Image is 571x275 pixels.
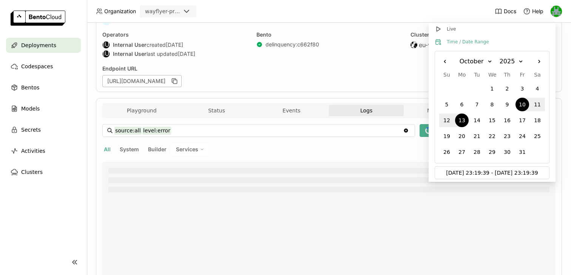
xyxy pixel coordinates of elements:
[500,129,515,144] div: Choose Thursday, October 23rd 2025. It's available.
[470,145,484,159] div: 28
[515,129,530,144] div: Choose Friday, October 24th 2025. It's available.
[6,59,81,74] a: Codespaces
[435,51,549,163] div: Calendar.
[531,114,544,127] div: 18
[21,146,45,155] span: Activities
[500,145,514,159] div: 30
[171,143,209,156] div: Services
[419,41,446,49] span: eu-west-1
[429,35,556,48] button: Time / Date Range
[488,72,497,78] abbr: Wednesday
[102,41,110,49] div: Internal User
[102,50,247,58] div: last updated
[515,145,529,159] div: 31
[6,143,81,158] a: Activities
[443,72,450,78] abbr: Sunday
[147,144,168,154] button: Builder
[455,145,469,159] div: 27
[181,8,182,15] input: Selected wayflyer-prod.
[439,97,454,112] div: Choose Sunday, October 5th 2025. It's available.
[485,114,499,127] div: 15
[21,41,56,50] span: Deployments
[515,97,530,112] div: Selected start date. Friday, October 10th 2025. It's available.
[474,72,480,78] abbr: Tuesday
[440,98,454,111] div: 5
[515,129,529,143] div: 24
[21,62,53,71] span: Codespaces
[485,82,499,95] div: 1
[103,51,110,57] div: IU
[485,81,500,96] div: Choose Wednesday, October 1st 2025. It's available.
[420,124,556,137] button: [DATE] 23:19:39 - [DATE] 23:19:39
[469,129,485,144] div: Choose Tuesday, October 21st 2025. It's available.
[534,56,545,67] button: Next month.
[469,113,485,128] div: Choose Tuesday, October 14th 2025. It's available.
[265,41,319,48] a: delinquency:c662f80
[457,54,497,69] button: Month, October
[256,31,401,38] div: Bento
[531,98,544,111] div: 11
[485,129,499,143] div: 22
[515,81,530,96] div: Choose Friday, October 3rd 2025. It's available.
[440,129,454,143] div: 19
[440,114,454,127] div: 12
[21,83,39,92] span: Bentos
[515,98,529,111] div: 10
[113,51,147,57] strong: Internal User
[441,58,449,65] svg: Left
[455,98,469,111] div: 6
[166,41,183,48] span: [DATE]
[360,107,372,114] span: Logs
[458,72,466,78] abbr: Monday
[21,167,43,177] span: Clusters
[6,122,81,137] a: Secrets
[176,146,198,153] span: Services
[500,81,515,96] div: Choose Thursday, October 2nd 2025. It's available.
[485,144,500,160] div: Choose Wednesday, October 29th 2025. It's available.
[454,129,469,144] div: Choose Monday, October 20th 2025. It's available.
[500,144,515,160] div: Choose Thursday, October 30th 2025. It's available.
[504,8,516,15] span: Docs
[148,146,167,152] span: Builder
[455,129,469,143] div: 20
[520,72,525,78] abbr: Friday
[6,101,81,116] a: Models
[485,98,499,111] div: 8
[104,8,136,15] span: Organization
[454,97,469,112] div: Choose Monday, October 6th 2025. It's available.
[469,144,485,160] div: Choose Tuesday, October 28th 2025. It's available.
[515,82,529,95] div: 3
[551,6,562,17] img: Sean Hickey
[102,144,112,154] button: All
[470,129,484,143] div: 21
[102,31,247,38] div: Operators
[500,82,514,95] div: 2
[179,105,254,116] button: Status
[470,98,484,111] div: 7
[531,129,544,143] div: 25
[411,31,556,38] div: Cluster
[120,146,139,152] span: System
[102,75,182,87] div: [URL][DOMAIN_NAME]
[485,113,500,128] div: Choose Wednesday, October 15th 2025. It's available.
[470,114,484,127] div: 14
[104,105,179,116] button: Playground
[497,54,528,69] button: Year, 2025
[454,144,469,160] div: Choose Monday, October 27th 2025. It's available.
[500,98,514,111] div: 9
[469,97,485,112] div: Choose Tuesday, October 7th 2025. It's available.
[114,124,403,137] input: Search
[439,129,454,144] div: Choose Sunday, October 19th 2025. It's available.
[21,125,41,134] span: Secrets
[504,72,510,78] abbr: Thursday
[485,97,500,112] div: Choose Wednesday, October 8th 2025. It's available.
[454,113,469,128] div: Selected end date. Monday, October 13th 2025. It's available.
[523,8,543,15] div: Help
[536,58,543,65] svg: Right
[515,114,529,127] div: 17
[11,11,65,26] img: logo
[21,104,40,113] span: Models
[530,81,545,96] div: Choose Saturday, October 4th 2025. It's available.
[439,113,454,128] div: Choose Sunday, October 12th 2025. It's available.
[530,113,545,128] div: Choose Saturday, October 18th 2025. It's available.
